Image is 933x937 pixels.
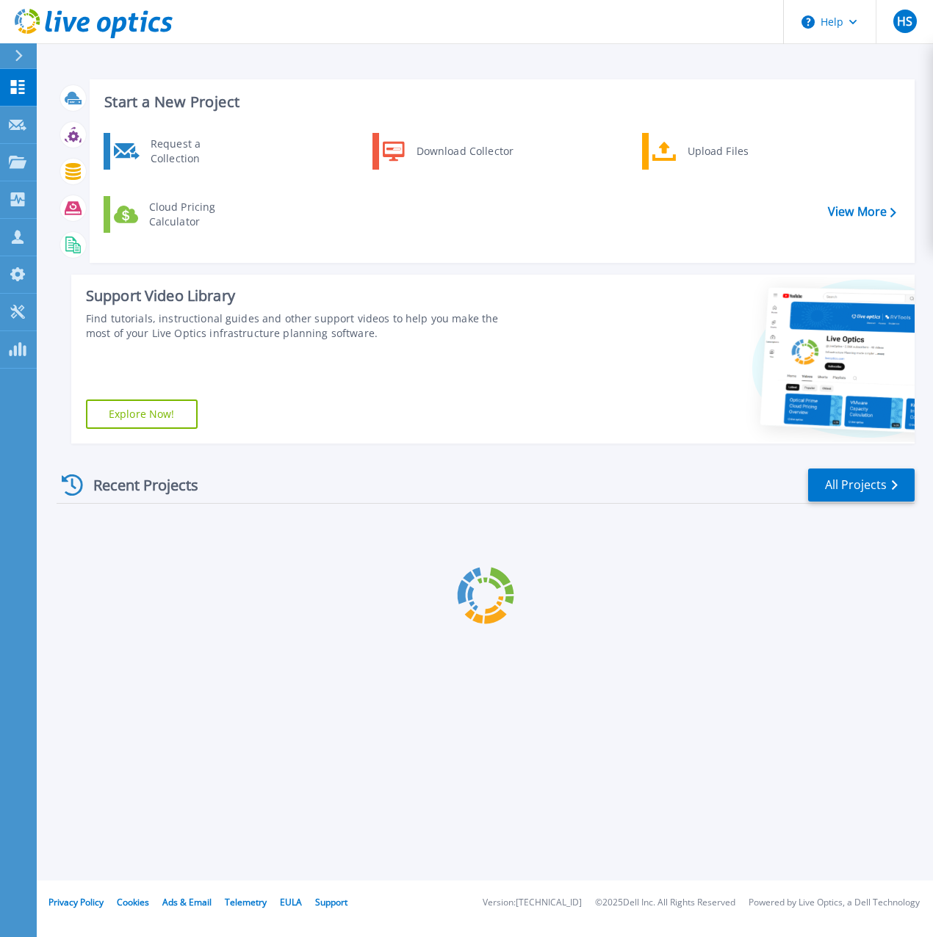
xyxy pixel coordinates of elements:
[808,468,915,502] a: All Projects
[57,467,218,503] div: Recent Projects
[680,137,789,166] div: Upload Files
[280,896,302,908] a: EULA
[162,896,212,908] a: Ads & Email
[117,896,149,908] a: Cookies
[409,137,520,166] div: Download Collector
[86,399,198,429] a: Explore Now!
[104,133,254,170] a: Request a Collection
[143,137,251,166] div: Request a Collection
[86,286,525,305] div: Support Video Library
[483,898,582,908] li: Version: [TECHNICAL_ID]
[142,200,251,229] div: Cloud Pricing Calculator
[897,15,912,27] span: HS
[104,94,896,110] h3: Start a New Project
[48,896,104,908] a: Privacy Policy
[828,205,896,219] a: View More
[595,898,735,908] li: © 2025 Dell Inc. All Rights Reserved
[749,898,920,908] li: Powered by Live Optics, a Dell Technology
[104,196,254,233] a: Cloud Pricing Calculator
[372,133,523,170] a: Download Collector
[642,133,793,170] a: Upload Files
[86,311,525,341] div: Find tutorials, instructional guides and other support videos to help you make the most of your L...
[225,896,267,908] a: Telemetry
[315,896,347,908] a: Support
